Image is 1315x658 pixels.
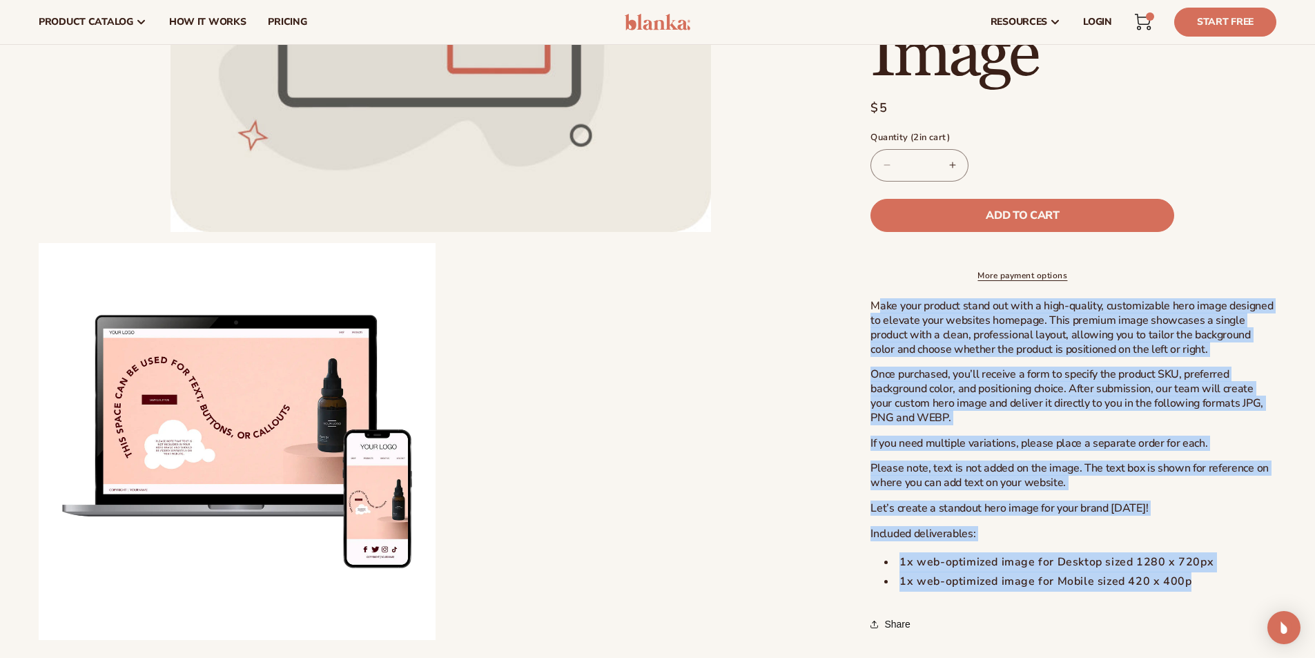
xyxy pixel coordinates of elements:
[870,527,1276,541] p: Included deliverables:
[870,436,1276,451] p: If you need multiple variations, please place a separate order for each.
[870,610,914,640] button: Share
[870,300,1276,357] p: Make your product stand out with a high-quality, customizable hero image designed to elevate your...
[625,14,690,30] img: logo
[39,17,133,28] span: product catalog
[870,131,1174,145] label: Quantity
[884,552,1276,572] li: 1x web-optimized image for Desktop sized 1280 x 720px
[910,131,950,144] span: ( in cart)
[1267,611,1301,644] div: Open Intercom Messenger
[870,270,1174,282] a: More payment options
[268,17,306,28] span: pricing
[169,17,246,28] span: How It Works
[870,199,1174,232] button: Add to cart
[1174,8,1276,37] a: Start Free
[870,462,1276,491] p: Please note, text is not added on the image. The text box is shown for reference on where you can...
[1083,17,1112,28] span: LOGIN
[870,99,888,117] span: $5
[870,368,1276,425] p: Once purchased, you’ll receive a form to specify the product SKU, preferred background color, and...
[986,210,1059,221] span: Add to cart
[884,572,1276,592] li: 1x web-optimized image for Mobile sized 420 x 400p
[1149,12,1150,21] span: 2
[991,17,1047,28] span: resources
[870,502,1276,516] p: Let’s create a standout hero image for your brand [DATE]!
[913,131,919,144] span: 2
